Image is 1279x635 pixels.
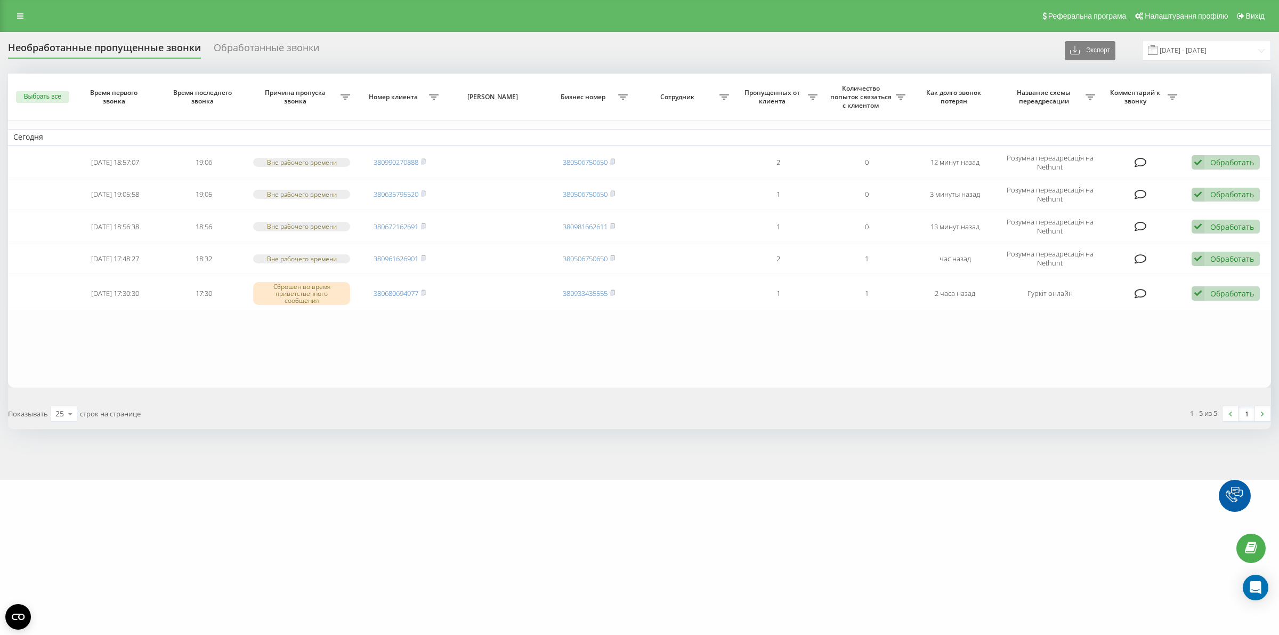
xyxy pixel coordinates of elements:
[71,244,160,274] td: [DATE] 17:48:27
[999,212,1100,242] td: Розумна переадресація на Nethunt
[71,180,160,210] td: [DATE] 19:05:58
[563,189,608,199] a: 380506750650
[71,148,160,178] td: [DATE] 18:57:07
[253,190,350,199] div: Вне рабочего времени
[361,93,429,101] span: Номер клиента
[374,157,418,167] a: 380990270888
[1005,89,1086,105] span: Название схемы переадресации
[1210,254,1254,264] div: Обработать
[734,244,823,274] td: 2
[253,222,350,231] div: Вне рабочего времени
[563,222,608,231] a: 380981662611
[828,84,896,109] span: Количество попыток связаться с клиентом
[374,254,418,263] a: 380961626901
[374,288,418,298] a: 380680694977
[823,148,911,178] td: 0
[159,212,248,242] td: 18:56
[1106,89,1168,105] span: Комментарий к звонку
[159,244,248,274] td: 18:32
[911,180,999,210] td: 3 минуты назад
[253,254,350,263] div: Вне рабочего времени
[5,604,31,630] button: Open CMP widget
[563,157,608,167] a: 380506750650
[823,180,911,210] td: 0
[1210,222,1254,232] div: Обработать
[8,42,201,59] div: Необработанные пропущенные звонки
[1145,12,1228,20] span: Налаштування профілю
[1048,12,1127,20] span: Реферальна програма
[999,244,1100,274] td: Розумна переадресація на Nethunt
[374,222,418,231] a: 380672162691
[1065,41,1115,60] button: Экспорт
[1246,12,1265,20] span: Вихід
[1243,575,1268,600] div: Open Intercom Messenger
[454,93,535,101] span: [PERSON_NAME]
[734,180,823,210] td: 1
[1210,157,1254,167] div: Обработать
[55,408,64,419] div: 25
[911,148,999,178] td: 12 минут назад
[911,244,999,274] td: час назад
[159,276,248,311] td: 17:30
[999,180,1100,210] td: Розумна переадресація на Nethunt
[563,288,608,298] a: 380933435555
[1210,189,1254,199] div: Обработать
[253,89,340,105] span: Причина пропуска звонка
[8,409,48,419] span: Показывать
[550,93,618,101] span: Бизнес номер
[823,276,911,311] td: 1
[911,276,999,311] td: 2 часа назад
[71,212,160,242] td: [DATE] 18:56:38
[1210,288,1254,299] div: Обработать
[71,276,160,311] td: [DATE] 17:30:30
[563,254,608,263] a: 380506750650
[1190,408,1217,419] div: 1 - 5 из 5
[734,212,823,242] td: 1
[920,89,990,105] span: Как долго звонок потерян
[999,276,1100,311] td: Гуркіт онлайн
[159,148,248,178] td: 19:06
[999,148,1100,178] td: Розумна переадресація на Nethunt
[80,89,150,105] span: Время первого звонка
[374,189,418,199] a: 380635795520
[734,276,823,311] td: 1
[638,93,719,101] span: Сотрудник
[16,91,69,103] button: Выбрать все
[169,89,239,105] span: Время последнего звонка
[253,158,350,167] div: Вне рабочего времени
[159,180,248,210] td: 19:05
[80,409,141,419] span: строк на странице
[911,212,999,242] td: 13 минут назад
[734,148,823,178] td: 2
[8,129,1271,145] td: Сегодня
[1238,406,1254,421] a: 1
[214,42,319,59] div: Обработанные звонки
[740,89,808,105] span: Пропущенных от клиента
[253,282,350,306] div: Сброшен во время приветственного сообщения
[823,212,911,242] td: 0
[823,244,911,274] td: 1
